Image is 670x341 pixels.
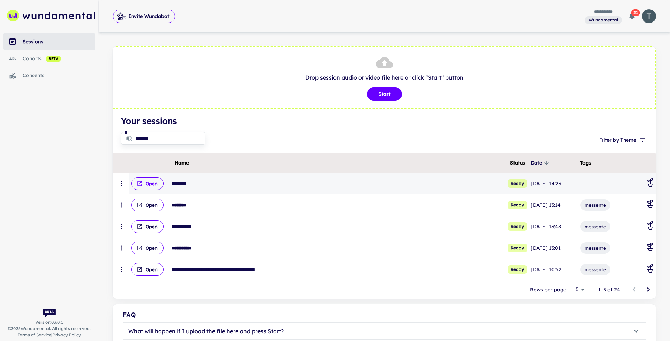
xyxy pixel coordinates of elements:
span: messente [580,223,610,230]
button: Open [131,177,164,190]
div: Coaching [646,200,655,210]
span: messente [580,244,610,252]
a: Privacy Policy [52,332,81,337]
div: consents [23,72,95,79]
button: Invite Wundabot [113,10,175,23]
div: cohorts [23,55,95,62]
div: Coaching [646,264,655,275]
span: Ready [508,222,527,231]
span: Ready [508,201,527,209]
button: 21 [625,9,639,23]
a: sessions [3,33,95,50]
span: Ready [508,265,527,274]
button: What will happen if I upload the file here and press Start? [123,323,646,340]
button: Open [131,242,164,254]
span: Wundamental [586,17,621,23]
span: Ready [508,244,527,252]
div: scrollable content [113,153,656,280]
button: Open [131,263,164,276]
p: 1–5 of 24 [598,286,620,293]
span: Invite Wundabot to record a meeting [113,9,175,23]
button: Filter by Theme [596,134,647,146]
span: 21 [631,9,640,16]
td: [DATE] 13:48 [529,216,579,237]
div: 5 [570,284,587,294]
div: Coaching [646,178,655,189]
span: Ready [508,179,527,188]
span: © 2025 Wundamental. All rights reserved. [8,325,91,332]
td: [DATE] 14:23 [529,173,579,194]
span: Status [510,159,525,167]
a: Terms of Service [18,332,51,337]
a: consents [3,67,95,84]
div: Coaching [646,243,655,253]
img: photoURL [642,9,656,23]
button: Open [131,220,164,233]
div: FAQ [123,310,646,320]
p: What will happen if I upload the file here and press Start? [128,327,284,335]
span: messente [580,266,610,273]
button: Open [131,199,164,211]
span: | [18,332,81,338]
a: cohorts beta [3,50,95,67]
span: Date [531,159,551,167]
button: Go to next page [641,283,655,297]
td: [DATE] 10:52 [529,259,579,280]
span: You are a member of this workspace. Contact your workspace owner for assistance. [585,15,622,24]
span: beta [46,56,61,62]
span: messente [580,201,610,209]
button: Start [367,87,402,101]
div: Coaching [646,221,655,232]
p: Drop session audio or video file here or click "Start" button [120,73,648,82]
span: Version: 0.60.1 [35,319,63,325]
p: Rows per page: [530,286,567,293]
span: Name [174,159,189,167]
span: Tags [580,159,591,167]
td: [DATE] 13:01 [529,237,579,259]
td: [DATE] 13:14 [529,194,579,216]
h4: Your sessions [121,114,647,127]
div: sessions [23,38,95,45]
